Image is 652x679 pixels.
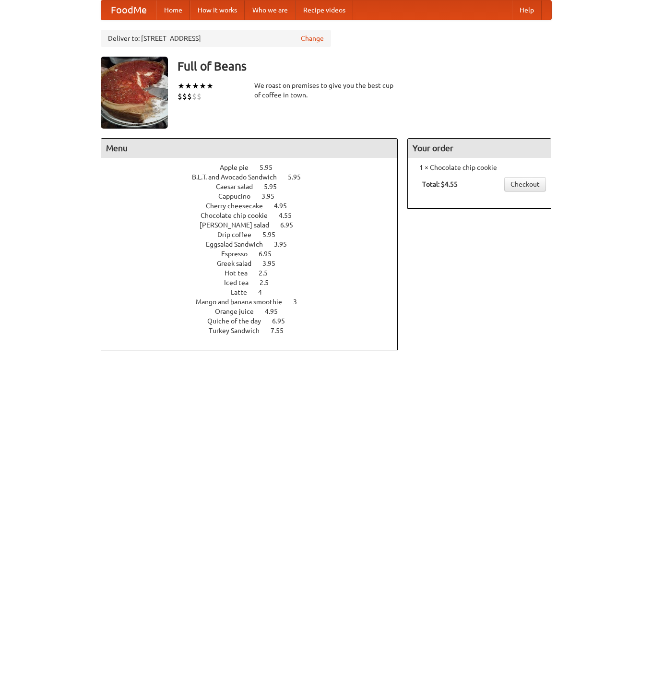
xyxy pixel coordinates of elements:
[178,91,182,102] li: $
[231,288,257,296] span: Latte
[224,279,286,286] a: Iced tea 2.5
[192,173,286,181] span: B.L.T. and Avocado Sandwich
[215,308,263,315] span: Orange juice
[221,250,289,258] a: Espresso 6.95
[201,212,309,219] a: Chocolate chip cookie 4.55
[216,183,295,191] a: Caesar salad 5.95
[187,91,192,102] li: $
[408,139,551,158] h4: Your order
[185,81,192,91] li: ★
[258,288,272,296] span: 4
[220,164,258,171] span: Apple pie
[259,269,277,277] span: 2.5
[225,269,257,277] span: Hot tea
[178,81,185,91] li: ★
[200,221,279,229] span: [PERSON_NAME] salad
[254,81,398,100] div: We roast on premises to give you the best cup of coffee in town.
[504,177,546,191] a: Checkout
[218,192,260,200] span: Cappucino
[265,308,287,315] span: 4.95
[156,0,190,20] a: Home
[217,260,261,267] span: Greek salad
[279,212,301,219] span: 4.55
[206,81,213,91] li: ★
[196,298,292,306] span: Mango and banana smoothie
[101,30,331,47] div: Deliver to: [STREET_ADDRESS]
[101,0,156,20] a: FoodMe
[260,164,282,171] span: 5.95
[101,139,398,158] h4: Menu
[206,240,305,248] a: Eggsalad Sandwich 3.95
[512,0,542,20] a: Help
[274,240,296,248] span: 3.95
[220,164,290,171] a: Apple pie 5.95
[206,240,273,248] span: Eggsalad Sandwich
[262,231,285,238] span: 5.95
[207,317,271,325] span: Quiche of the day
[182,91,187,102] li: $
[206,202,273,210] span: Cherry cheesecake
[264,183,286,191] span: 5.95
[215,308,296,315] a: Orange juice 4.95
[231,288,280,296] a: Latte 4
[422,180,458,188] b: Total: $4.55
[261,192,284,200] span: 3.95
[217,260,293,267] a: Greek salad 3.95
[178,57,552,76] h3: Full of Beans
[206,202,305,210] a: Cherry cheesecake 4.95
[209,327,269,334] span: Turkey Sandwich
[274,202,296,210] span: 4.95
[201,212,277,219] span: Chocolate chip cookie
[271,327,293,334] span: 7.55
[217,231,293,238] a: Drip coffee 5.95
[216,183,262,191] span: Caesar salad
[209,327,301,334] a: Turkey Sandwich 7.55
[199,81,206,91] li: ★
[224,279,258,286] span: Iced tea
[101,57,168,129] img: angular.jpg
[225,269,285,277] a: Hot tea 2.5
[192,91,197,102] li: $
[218,192,292,200] a: Cappucino 3.95
[413,163,546,172] li: 1 × Chocolate chip cookie
[207,317,303,325] a: Quiche of the day 6.95
[293,298,307,306] span: 3
[272,317,295,325] span: 6.95
[260,279,278,286] span: 2.5
[245,0,296,20] a: Who we are
[192,81,199,91] li: ★
[197,91,202,102] li: $
[280,221,303,229] span: 6.95
[192,173,319,181] a: B.L.T. and Avocado Sandwich 5.95
[196,298,315,306] a: Mango and banana smoothie 3
[301,34,324,43] a: Change
[190,0,245,20] a: How it works
[259,250,281,258] span: 6.95
[217,231,261,238] span: Drip coffee
[221,250,257,258] span: Espresso
[200,221,311,229] a: [PERSON_NAME] salad 6.95
[288,173,310,181] span: 5.95
[296,0,353,20] a: Recipe videos
[262,260,285,267] span: 3.95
